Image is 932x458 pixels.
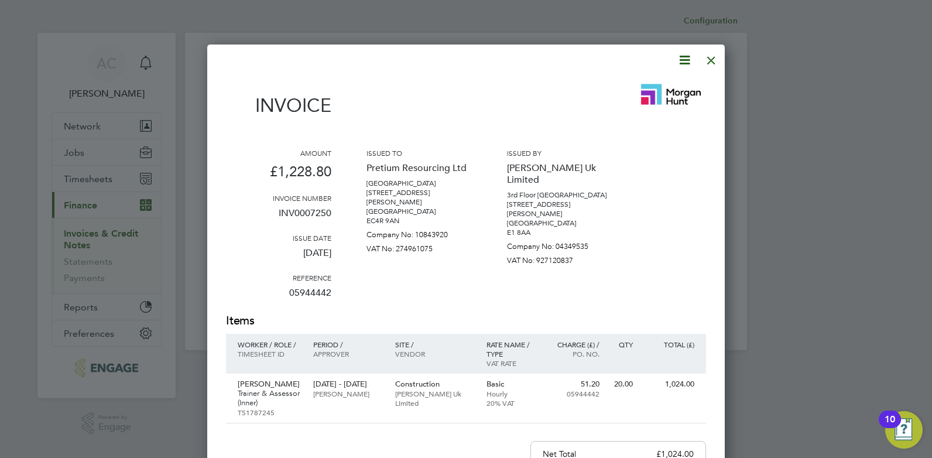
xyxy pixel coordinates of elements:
p: Company No: 10843920 [366,225,472,240]
p: E1 8AA [507,228,612,237]
p: VAT rate [486,358,537,368]
p: [PERSON_NAME] [238,380,301,389]
p: 20.00 [611,380,633,389]
p: [GEOGRAPHIC_DATA] [507,218,612,228]
p: Pretium Resourcing Ltd [366,158,472,179]
h3: Issue date [226,233,331,242]
p: Timesheet ID [238,349,301,358]
button: Open Resource Center, 10 new notifications [885,411,923,449]
h3: Issued to [366,148,472,158]
p: [STREET_ADDRESS][PERSON_NAME] [366,188,472,207]
p: Period / [313,340,383,349]
h3: Amount [226,148,331,158]
p: Vendor [395,349,475,358]
p: £1,228.80 [226,158,331,193]
p: Charge (£) / [549,340,599,349]
p: EC4R 9AN [366,216,472,225]
p: Worker / Role / [238,340,301,349]
p: [DATE] - [DATE] [313,380,383,389]
p: 3rd Floor [GEOGRAPHIC_DATA] [507,190,612,200]
p: [STREET_ADDRESS][PERSON_NAME] [507,200,612,218]
p: Total (£) [645,340,694,349]
p: [GEOGRAPHIC_DATA] [366,179,472,188]
p: Rate name / type [486,340,537,358]
p: [PERSON_NAME] Uk Limited [395,389,475,408]
p: Po. No. [549,349,599,358]
p: [PERSON_NAME] Uk Limited [507,158,612,190]
p: QTY [611,340,633,349]
p: Hourly [486,389,537,398]
h3: Invoice number [226,193,331,203]
h3: Reference [226,273,331,282]
div: 10 [885,419,895,435]
p: Site / [395,340,475,349]
p: [DATE] [226,242,331,273]
p: 51.20 [549,380,599,389]
p: VAT No: 274961075 [366,240,472,254]
p: 20% VAT [486,398,537,408]
img: morganhunt-logo-remittance.png [636,77,706,112]
p: [GEOGRAPHIC_DATA] [366,207,472,216]
p: VAT No: 927120837 [507,251,612,265]
p: Trainer & Assessor (Inner) [238,389,301,408]
p: 05944442 [549,389,599,398]
p: Construction [395,380,475,389]
p: [PERSON_NAME] [313,389,383,398]
p: 1,024.00 [645,380,694,389]
p: INV0007250 [226,203,331,233]
p: Approver [313,349,383,358]
h1: Invoice [226,94,331,117]
h2: Items [226,313,706,329]
h3: Issued by [507,148,612,158]
p: Basic [486,380,537,389]
p: Company No: 04349535 [507,237,612,251]
p: TS1787245 [238,408,301,417]
p: 05944442 [226,282,331,313]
